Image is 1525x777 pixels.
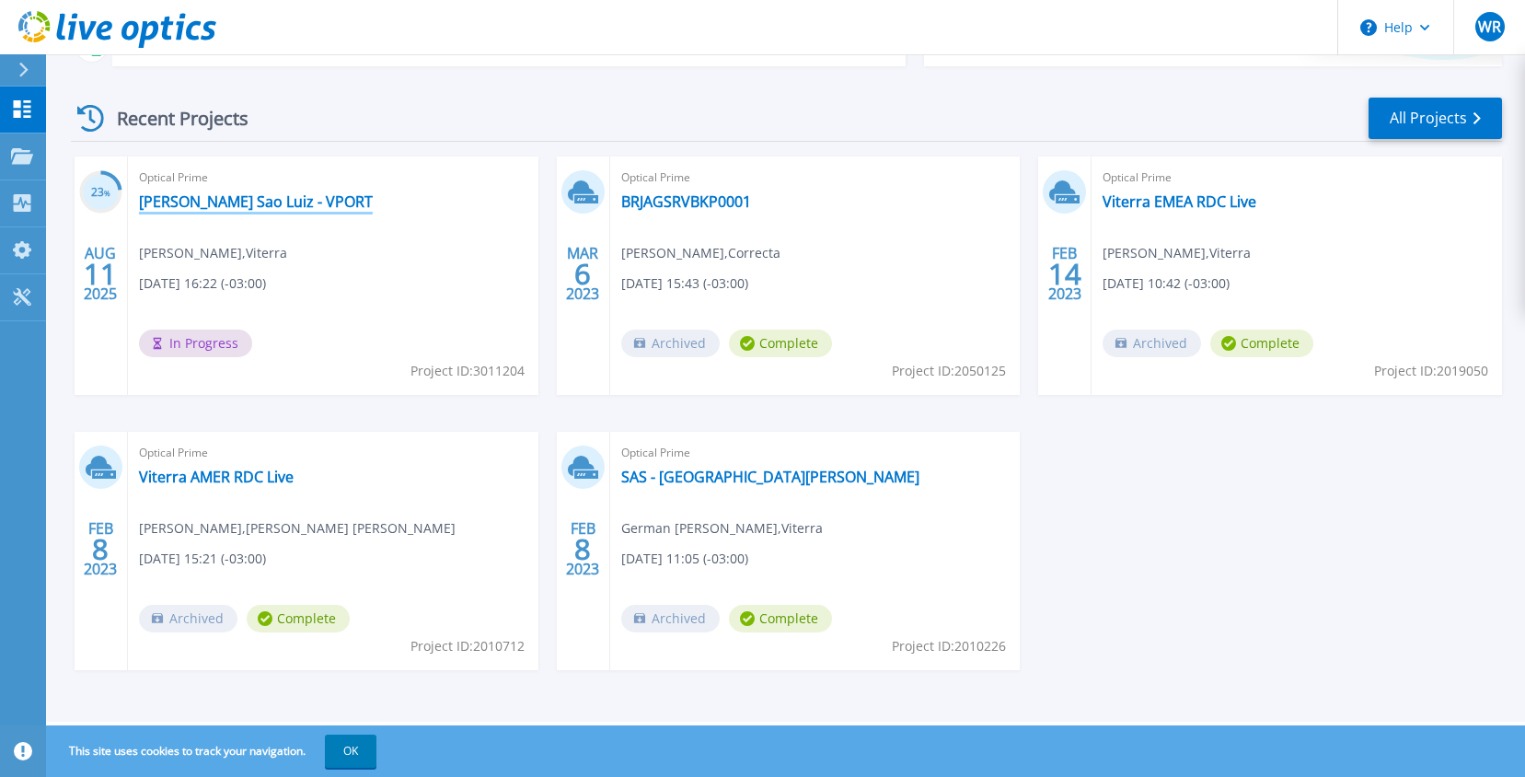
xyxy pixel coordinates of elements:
div: Recent Projects [71,96,273,141]
span: Project ID: 2019050 [1374,361,1488,381]
div: FEB 2023 [565,516,600,583]
span: Optical Prime [621,443,1010,463]
a: [PERSON_NAME] Sao Luiz - VPORT [139,192,373,211]
span: Archived [621,605,720,632]
span: Archived [621,330,720,357]
a: Viterra AMER RDC Live [139,468,294,486]
a: Viterra EMEA RDC Live [1103,192,1256,211]
span: Optical Prime [1103,168,1491,188]
div: AUG 2025 [83,240,118,307]
span: [DATE] 15:21 (-03:00) [139,549,266,569]
span: Complete [247,605,350,632]
span: German [PERSON_NAME] , Viterra [621,518,823,539]
span: Complete [1210,330,1313,357]
span: [DATE] 16:22 (-03:00) [139,273,266,294]
span: [DATE] 11:05 (-03:00) [621,549,748,569]
div: FEB 2023 [1047,240,1082,307]
span: 6 [574,266,591,282]
h3: 23 [79,182,122,203]
span: [DATE] 10:42 (-03:00) [1103,273,1230,294]
span: Project ID: 2010226 [892,636,1006,656]
span: Complete [729,605,832,632]
span: Project ID: 2050125 [892,361,1006,381]
span: [PERSON_NAME] , Correcta [621,243,780,263]
span: In Progress [139,330,252,357]
span: % [104,188,110,198]
span: [DATE] 15:43 (-03:00) [621,273,748,294]
div: FEB 2023 [83,516,118,583]
span: [PERSON_NAME] , [PERSON_NAME] [PERSON_NAME] [139,518,456,539]
span: 8 [574,541,591,557]
span: Optical Prime [139,443,527,463]
span: [PERSON_NAME] , Viterra [139,243,287,263]
a: BRJAGSRVBKP0001 [621,192,751,211]
span: Project ID: 2010712 [410,636,525,656]
button: OK [325,735,376,768]
span: Optical Prime [621,168,1010,188]
div: MAR 2023 [565,240,600,307]
span: Complete [729,330,832,357]
span: [PERSON_NAME] , Viterra [1103,243,1251,263]
span: 11 [84,266,117,282]
span: Archived [1103,330,1201,357]
span: 14 [1048,266,1081,282]
span: WR [1478,19,1501,34]
span: 8 [92,541,109,557]
a: SAS - [GEOGRAPHIC_DATA][PERSON_NAME] [621,468,919,486]
a: All Projects [1369,98,1502,139]
span: Archived [139,605,237,632]
span: This site uses cookies to track your navigation. [51,735,376,768]
span: Project ID: 3011204 [410,361,525,381]
span: Optical Prime [139,168,527,188]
